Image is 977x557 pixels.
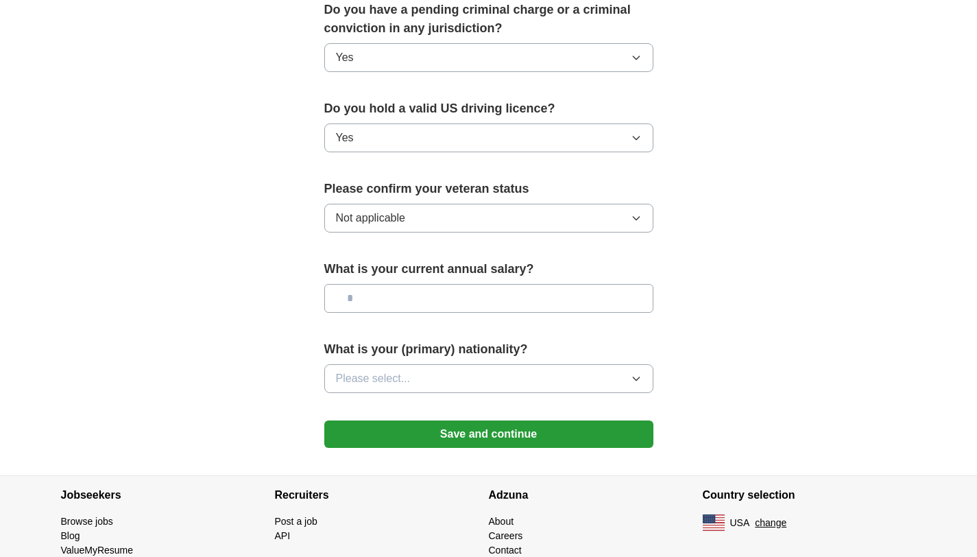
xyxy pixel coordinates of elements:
[275,516,317,527] a: Post a job
[324,123,653,152] button: Yes
[324,204,653,233] button: Not applicable
[703,514,725,531] img: US flag
[61,516,113,527] a: Browse jobs
[324,180,653,198] label: Please confirm your veteran status
[324,260,653,278] label: What is your current annual salary?
[336,130,354,146] span: Yes
[489,516,514,527] a: About
[336,210,405,226] span: Not applicable
[61,545,134,556] a: ValueMyResume
[324,340,653,359] label: What is your (primary) nationality?
[755,516,786,530] button: change
[324,1,653,38] label: Do you have a pending criminal charge or a criminal conviction in any jurisdiction?
[275,530,291,541] a: API
[61,530,80,541] a: Blog
[324,420,653,448] button: Save and continue
[336,370,411,387] span: Please select...
[324,364,653,393] button: Please select...
[730,516,750,530] span: USA
[324,99,653,118] label: Do you hold a valid US driving licence?
[489,530,523,541] a: Careers
[703,476,917,514] h4: Country selection
[336,49,354,66] span: Yes
[489,545,522,556] a: Contact
[324,43,653,72] button: Yes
